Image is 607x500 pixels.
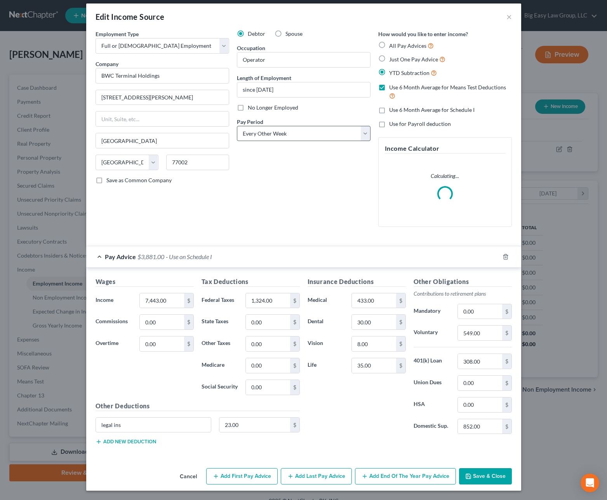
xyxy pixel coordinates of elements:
label: Medicare [198,358,242,373]
span: $3,881.00 [137,253,164,260]
span: - Use on Schedule I [166,253,212,260]
input: Enter address... [96,90,229,105]
input: 0.00 [140,293,184,308]
input: 0.00 [140,315,184,329]
div: $ [502,397,511,412]
div: $ [290,418,299,432]
span: Just One Pay Advice [389,56,438,63]
span: Save as Common Company [106,177,172,183]
label: Domestic Sup. [410,419,454,434]
span: Use 6 Month Average for Schedule I [389,106,475,113]
div: $ [290,358,299,373]
label: Length of Employment [237,74,291,82]
input: 0.00 [352,293,396,308]
label: 401(k) Loan [410,354,454,369]
input: 0.00 [246,293,290,308]
input: 0.00 [458,304,502,319]
input: Search company by name... [96,68,229,84]
span: Employment Type [96,31,139,37]
button: × [506,12,512,21]
input: 0.00 [246,380,290,395]
div: $ [290,380,299,395]
label: Medical [304,293,348,308]
div: Edit Income Source [96,11,165,22]
input: Enter city... [96,133,229,148]
input: 0.00 [246,315,290,329]
div: $ [396,293,405,308]
div: $ [502,419,511,434]
div: $ [290,336,299,351]
input: -- [237,52,370,67]
div: $ [502,326,511,340]
button: Cancel [174,469,203,484]
span: Spouse [285,30,303,37]
h5: Insurance Deductions [308,277,406,287]
label: Life [304,358,348,373]
span: Income [96,296,113,303]
span: Company [96,61,118,67]
label: Commissions [92,314,136,330]
button: Add End of the Year Pay Advice [355,468,456,484]
h5: Tax Deductions [202,277,300,287]
div: $ [290,315,299,329]
input: Specify... [96,418,211,432]
div: $ [184,315,193,329]
label: Other Taxes [198,336,242,352]
label: Dental [304,314,348,330]
button: Add First Pay Advice [206,468,278,484]
div: $ [184,336,193,351]
div: $ [396,315,405,329]
label: Mandatory [410,304,454,319]
label: Federal Taxes [198,293,242,308]
h5: Other Deductions [96,401,300,411]
button: Add new deduction [96,439,156,445]
input: 0.00 [352,315,396,329]
input: 0.00 [458,326,502,340]
span: Use for Payroll deduction [389,120,451,127]
label: Voluntary [410,325,454,341]
span: Pay Advice [105,253,136,260]
input: 0.00 [352,336,396,351]
label: HSA [410,397,454,413]
input: 0.00 [246,358,290,373]
input: 0.00 [458,419,502,434]
label: Overtime [92,336,136,352]
input: 0.00 [140,336,184,351]
div: $ [396,358,405,373]
div: $ [502,304,511,319]
h5: Income Calculator [385,144,505,153]
label: Occupation [237,44,265,52]
p: Calculating... [385,172,505,180]
input: Unit, Suite, etc... [96,111,229,126]
div: Open Intercom Messenger [581,474,599,492]
div: $ [502,354,511,369]
input: 0.00 [458,397,502,412]
div: $ [396,336,405,351]
div: $ [184,293,193,308]
label: State Taxes [198,314,242,330]
label: Social Security [198,380,242,395]
input: 0.00 [219,418,290,432]
input: Enter zip... [166,155,229,170]
span: No Longer Employed [248,104,298,111]
span: YTD Subtraction [389,70,430,76]
button: Add Last Pay Advice [281,468,352,484]
p: Contributions to retirement plans [414,290,512,298]
h5: Other Obligations [414,277,512,287]
input: 0.00 [246,336,290,351]
input: 0.00 [352,358,396,373]
input: 0.00 [458,376,502,390]
div: $ [502,376,511,390]
input: ex: 2 years [237,82,370,97]
span: All Pay Advices [389,42,426,49]
button: Save & Close [459,468,512,484]
span: Use 6 Month Average for Means Test Deductions [389,84,506,91]
label: How would you like to enter income? [378,30,468,38]
div: $ [290,293,299,308]
label: Union Dues [410,375,454,391]
h5: Wages [96,277,194,287]
span: Debtor [248,30,265,37]
span: Pay Period [237,118,263,125]
label: Vision [304,336,348,352]
input: 0.00 [458,354,502,369]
